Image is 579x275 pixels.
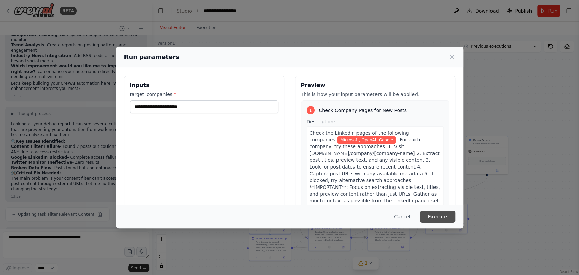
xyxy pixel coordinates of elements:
[310,137,440,210] span: . For each company, try these approaches: 1. Visit [DOMAIN_NAME]/company/[company-name] 2. Extrac...
[301,91,449,98] p: This is how your input parameters will be applied:
[130,91,278,98] label: target_companies
[337,136,396,144] span: Variable: target_companies
[319,107,407,114] span: Check Company Pages for New Posts
[310,130,409,142] span: Check the LinkedIn pages of the following companies:
[389,211,416,223] button: Cancel
[130,81,278,90] h3: Inputs
[124,52,179,62] h2: Run parameters
[301,81,449,90] h3: Preview
[420,211,455,223] button: Execute
[307,106,315,114] div: 1
[307,119,335,124] span: Description:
